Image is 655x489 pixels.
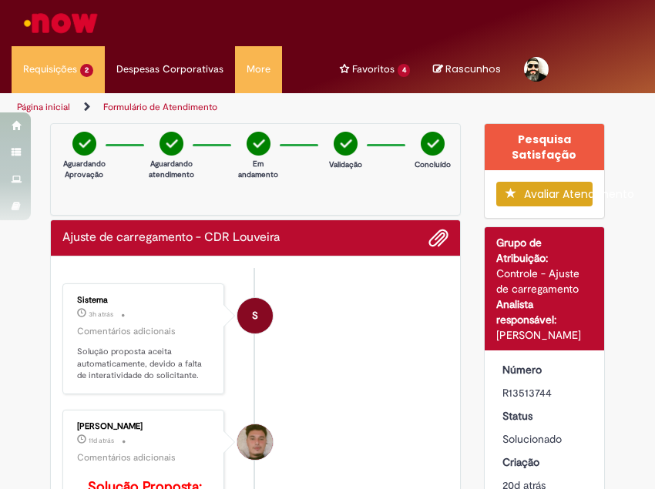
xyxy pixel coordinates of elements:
p: Aguardando Aprovação [63,159,106,181]
button: Avaliar Atendimento [496,182,593,206]
p: Concluído [415,159,451,170]
time: 29/09/2025 13:37:49 [89,310,113,319]
a: Favoritos : 4 [328,46,422,92]
p: Aguardando atendimento [149,159,194,181]
dt: Número [491,362,600,377]
div: Controle - Ajuste de carregamento [496,266,593,296]
div: Analista responsável: [496,296,593,327]
span: Favoritos [352,62,395,77]
img: check-circle-green.png [160,132,183,156]
img: check-circle-green.png [72,132,96,156]
ul: Menu Cabeçalho [328,46,422,93]
div: Sistema [77,296,212,305]
span: S [252,297,258,334]
a: Despesas Corporativas : [105,46,235,92]
div: Grupo de Atribuição: [496,235,593,266]
dt: Criação [491,454,600,470]
span: Rascunhos [445,62,501,76]
a: More : 4 [235,46,282,92]
time: 19/09/2025 14:37:48 [89,436,114,445]
div: R13513744 [502,385,588,400]
a: No momento, sua lista de rascunhos tem 0 Itens [433,62,501,76]
img: ServiceNow [22,8,101,39]
ul: Menu Cabeçalho [282,46,305,93]
small: Comentários adicionais [77,325,176,338]
span: More [247,62,270,77]
p: Validação [329,159,362,170]
span: 3h atrás [89,310,113,319]
dt: Status [491,408,600,424]
span: 2 [80,64,93,77]
div: Solucionado [502,431,588,447]
div: Rodrigo Santiago dos Santos Alves [237,424,273,460]
ul: Menu Cabeçalho [305,46,328,93]
p: Solução proposta aceita automaticamente, devido a falta de interatividade do solicitante. [77,346,212,382]
small: Comentários adicionais [77,451,176,464]
ul: Trilhas de página [12,93,316,122]
h2: Ajuste de carregamento - CDR Louveira Histórico de tíquete [62,231,280,245]
span: 11d atrás [89,436,114,445]
div: [PERSON_NAME] [496,327,593,343]
div: Pesquisa Satisfação [485,124,605,170]
a: Formulário de Atendimento [103,101,217,113]
span: Despesas Corporativas [116,62,223,77]
a: Página inicial [17,101,70,113]
span: 4 [398,64,411,77]
ul: Menu Cabeçalho [12,46,105,93]
button: Adicionar anexos [428,228,448,248]
span: Requisições [23,62,77,77]
img: check-circle-green.png [247,132,270,156]
ul: Menu Cabeçalho [235,46,282,93]
p: Em andamento [238,159,278,181]
div: System [237,298,273,333]
ul: Menu Cabeçalho [105,46,235,93]
a: Requisições : 2 [12,46,105,92]
img: check-circle-green.png [334,132,358,156]
img: check-circle-green.png [421,132,445,156]
div: [PERSON_NAME] [77,422,212,431]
